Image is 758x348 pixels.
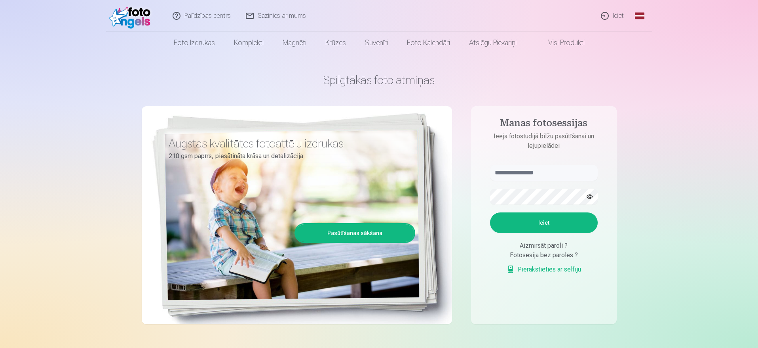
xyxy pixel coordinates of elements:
h3: Augstas kvalitātes fotoattēlu izdrukas [169,136,409,151]
a: Pierakstieties ar selfiju [507,265,581,274]
a: Atslēgu piekariņi [460,32,526,54]
a: Suvenīri [355,32,397,54]
button: Ieiet [490,212,598,233]
a: Foto kalendāri [397,32,460,54]
a: Komplekti [224,32,273,54]
div: Aizmirsāt paroli ? [490,241,598,250]
a: Magnēti [273,32,316,54]
h1: Spilgtākās foto atmiņas [142,73,617,87]
p: Ieeja fotostudijā bilžu pasūtīšanai un lejupielādei [482,132,606,151]
h4: Manas fotosessijas [482,117,606,132]
a: Visi produkti [526,32,594,54]
a: Foto izdrukas [164,32,224,54]
a: Pasūtīšanas sākšana [296,224,414,242]
img: /fa1 [109,3,155,29]
p: 210 gsm papīrs, piesātināta krāsa un detalizācija [169,151,409,162]
a: Krūzes [316,32,355,54]
div: Fotosesija bez paroles ? [490,250,598,260]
